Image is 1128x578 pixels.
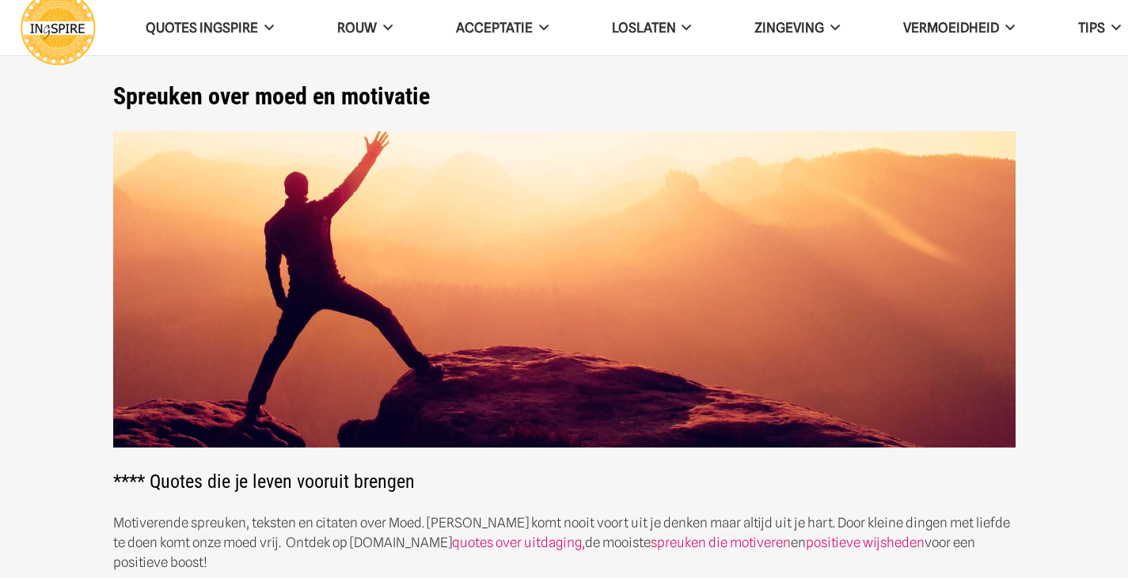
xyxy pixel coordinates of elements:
a: positieve wijsheden [806,535,925,550]
a: AcceptatieAcceptatie Menu [424,8,580,48]
a: LoslatenLoslaten Menu [580,8,724,48]
span: QUOTES INGSPIRE Menu [258,21,274,35]
a: spreuken die motiveren [651,535,791,550]
a: ROUWROUW Menu [306,8,424,48]
span: Acceptatie Menu [533,21,549,35]
span: ROUW [337,20,377,36]
span: VERMOEIDHEID Menu [999,21,1015,35]
span: Loslaten Menu [676,21,692,35]
h1: Spreuken over moed en motivatie [113,82,1016,111]
a: QUOTES INGSPIREQUOTES INGSPIRE Menu [114,8,306,48]
span: QUOTES INGSPIRE [146,20,258,36]
a: VERMOEIDHEIDVERMOEIDHEID Menu [872,8,1046,48]
span: Zingeving [754,20,824,36]
span: Loslaten [612,20,676,36]
span: TIPS Menu [1105,21,1121,35]
h2: **** Quotes die je leven vooruit brengen [113,131,1016,493]
span: VERMOEIDHEID [903,20,999,36]
span: Zingeving Menu [824,21,840,35]
span: ROUW Menu [377,21,393,35]
span: TIPS [1078,20,1105,36]
span: Acceptatie [456,20,533,36]
p: Motiverende spreuken, teksten en citaten over Moed. [PERSON_NAME] komt nooit voort uit je denken ... [113,513,1016,572]
a: quotes over uitdaging, [452,535,585,550]
img: Spreuken over moed, moedig zijn en mooie woorden over uitdaging en kracht - ingspire.nl [113,131,1016,448]
a: ZingevingZingeving Menu [723,8,872,48]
